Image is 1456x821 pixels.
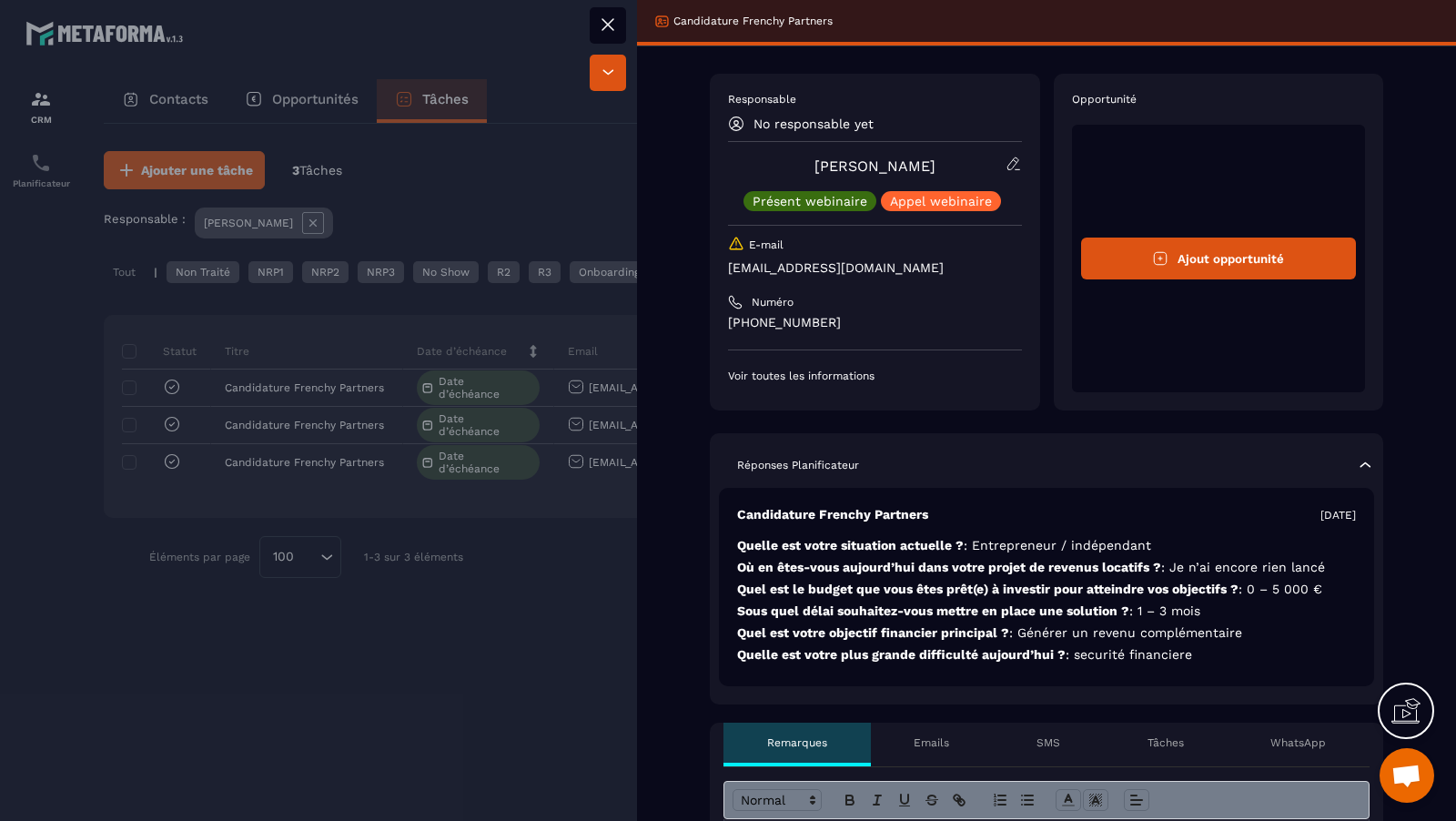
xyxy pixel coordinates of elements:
p: WhatsApp [1270,735,1326,750]
p: SMS [1036,735,1060,750]
p: Candidature Frenchy Partners [673,14,833,28]
p: Où en êtes-vous aujourd’hui dans votre projet de revenus locatifs ? [737,559,1356,576]
p: No responsable yet [753,117,874,131]
p: Responsable [728,92,1022,106]
p: Numéro [752,295,794,309]
p: Présent webinaire [753,195,867,208]
span: : 0 – 5 000 € [1239,582,1322,596]
a: [PERSON_NAME] [814,157,935,175]
span: : Générer un revenu complémentaire [1009,625,1242,640]
p: Réponses Planificateur [737,458,859,472]
p: Remarques [767,735,827,750]
span: : 1 – 3 mois [1129,603,1200,618]
p: Opportunité [1072,92,1366,106]
p: Quelle est votre plus grande difficulté aujourd’hui ? [737,646,1356,664]
p: [EMAIL_ADDRESS][DOMAIN_NAME] [728,259,1022,277]
p: Quel est le budget que vous êtes prêt(e) à investir pour atteindre vos objectifs ? [737,581,1356,598]
p: Appel webinaire [890,195,992,208]
p: Sous quel délai souhaitez-vous mettre en place une solution ? [737,603,1356,620]
p: [PHONE_NUMBER] [728,314,1022,331]
p: Quelle est votre situation actuelle ? [737,537,1356,554]
div: Ouvrir le chat [1380,748,1434,803]
p: Tâches [1148,735,1184,750]
span: : Entrepreneur / indépendant [964,538,1151,552]
p: Voir toutes les informations [728,369,1022,383]
button: Ajout opportunité [1081,238,1357,279]
p: [DATE] [1320,508,1356,522]
p: E-mail [749,238,784,252]
p: Candidature Frenchy Partners [737,506,928,523]
p: Emails [914,735,949,750]
span: : securité financiere [1066,647,1192,662]
p: Quel est votre objectif financier principal ? [737,624,1356,642]
span: : Je n’ai encore rien lancé [1161,560,1325,574]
